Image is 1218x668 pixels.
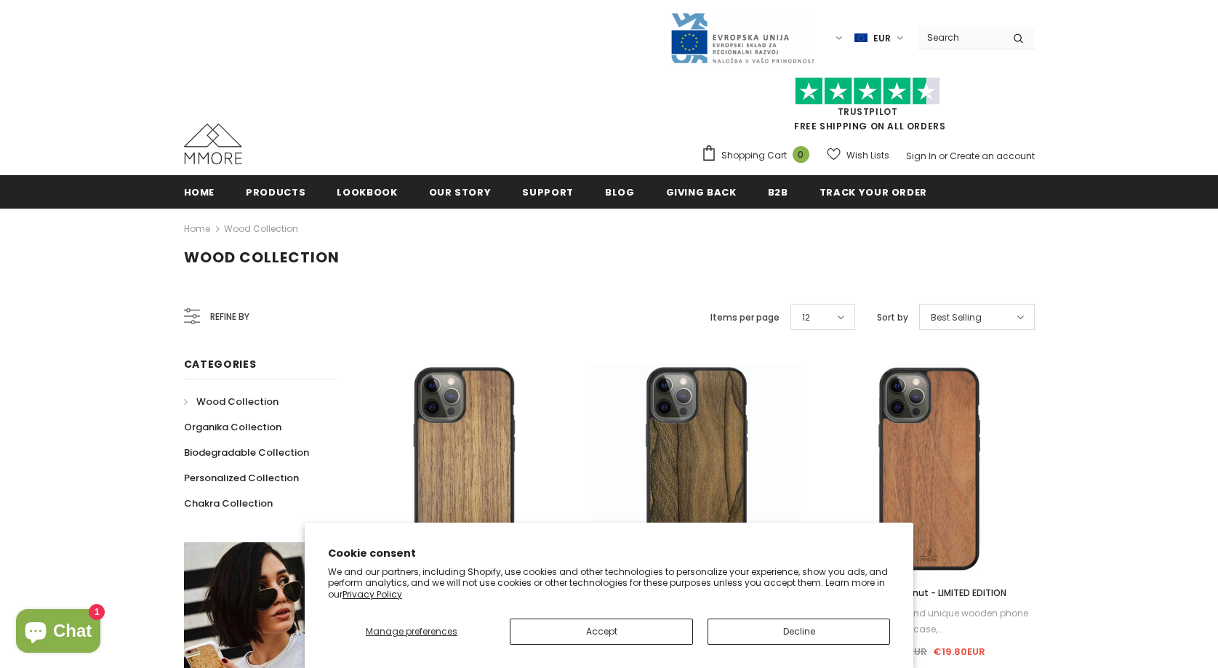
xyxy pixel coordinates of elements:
span: Giving back [666,185,737,199]
button: Decline [708,619,891,645]
span: European Walnut - LIMITED EDITION [852,587,1006,599]
a: Javni Razpis [670,31,815,44]
a: Home [184,220,210,238]
span: 12 [802,310,810,325]
a: Trustpilot [838,105,898,118]
span: FREE SHIPPING ON ALL ORDERS [701,84,1035,132]
span: Best Selling [931,310,982,325]
span: B2B [768,185,788,199]
a: Lookbook [337,175,397,208]
span: EUR [873,31,891,46]
a: Organika Collection [184,414,281,440]
label: Sort by [877,310,908,325]
a: Privacy Policy [342,588,402,600]
span: Products [246,185,305,199]
span: Wish Lists [846,148,889,163]
span: €26.90EUR [873,645,927,659]
span: or [939,150,947,162]
label: Items per page [710,310,780,325]
img: MMORE Cases [184,124,242,164]
a: Wish Lists [827,142,889,168]
span: Personalized Collection [184,471,299,485]
img: Javni Razpis [670,12,815,65]
span: Blog [605,185,635,199]
a: Giving back [666,175,737,208]
button: Manage preferences [328,619,496,645]
a: Products [246,175,305,208]
span: Manage preferences [366,625,457,637]
a: Home [184,175,215,208]
a: Chakra Collection [184,491,273,516]
a: Our Story [429,175,492,208]
p: We and our partners, including Shopify, use cookies and other technologies to personalize your ex... [328,566,891,600]
span: Organika Collection [184,420,281,434]
a: Wood Collection [184,389,279,414]
span: Chakra Collection [184,496,273,510]
span: Biodegradable Collection [184,446,309,459]
span: Wood Collection [196,395,279,409]
span: Wood Collection [184,247,340,267]
a: Create an account [950,150,1035,162]
span: Lookbook [337,185,397,199]
a: B2B [768,175,788,208]
input: Search Site [918,27,1002,48]
h2: Cookie consent [328,546,891,561]
span: support [522,185,574,199]
span: Home [184,185,215,199]
a: Track your order [820,175,927,208]
span: €19.80EUR [933,645,985,659]
button: Accept [510,619,693,645]
a: Shopping Cart 0 [701,145,817,166]
a: European Walnut - LIMITED EDITION [823,585,1034,601]
div: If you want a fine and unique wooden phone case,... [823,605,1034,637]
a: Sign In [906,150,937,162]
span: Categories [184,357,257,371]
a: support [522,175,574,208]
img: Trust Pilot Stars [795,77,940,105]
inbox-online-store-chat: Shopify online store chat [12,609,105,656]
a: Blog [605,175,635,208]
span: Refine by [210,309,249,325]
span: Shopping Cart [721,148,787,163]
a: Biodegradable Collection [184,440,309,465]
span: Track your order [820,185,927,199]
a: Personalized Collection [184,465,299,491]
span: Our Story [429,185,492,199]
a: Wood Collection [224,222,298,235]
span: 0 [793,146,809,163]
